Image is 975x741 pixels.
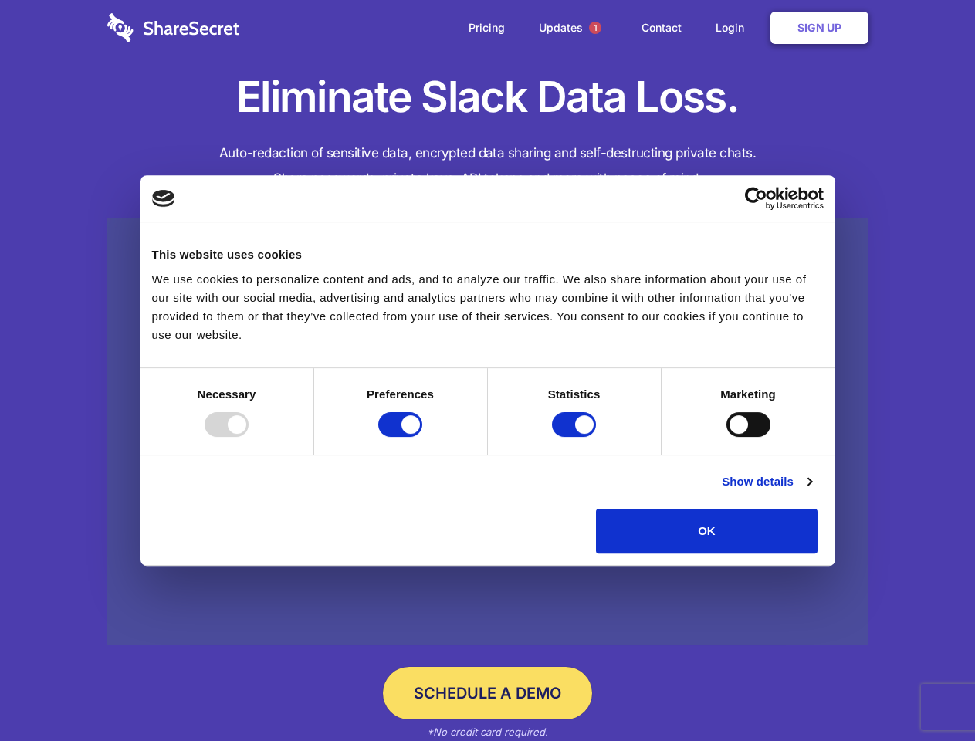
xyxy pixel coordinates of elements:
em: *No credit card required. [427,726,548,738]
a: Contact [626,4,697,52]
a: Login [700,4,767,52]
strong: Statistics [548,387,601,401]
button: OK [596,509,818,553]
h1: Eliminate Slack Data Loss. [107,69,868,125]
strong: Marketing [720,387,776,401]
a: Pricing [453,4,520,52]
div: This website uses cookies [152,245,824,264]
h4: Auto-redaction of sensitive data, encrypted data sharing and self-destructing private chats. Shar... [107,140,868,191]
div: We use cookies to personalize content and ads, and to analyze our traffic. We also share informat... [152,270,824,344]
img: logo-wordmark-white-trans-d4663122ce5f474addd5e946df7df03e33cb6a1c49d2221995e7729f52c070b2.svg [107,13,239,42]
strong: Preferences [367,387,434,401]
a: Wistia video thumbnail [107,218,868,646]
a: Show details [722,472,811,491]
img: logo [152,190,175,207]
a: Usercentrics Cookiebot - opens in a new window [689,187,824,210]
a: Sign Up [770,12,868,44]
span: 1 [589,22,601,34]
a: Schedule a Demo [383,667,592,719]
strong: Necessary [198,387,256,401]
